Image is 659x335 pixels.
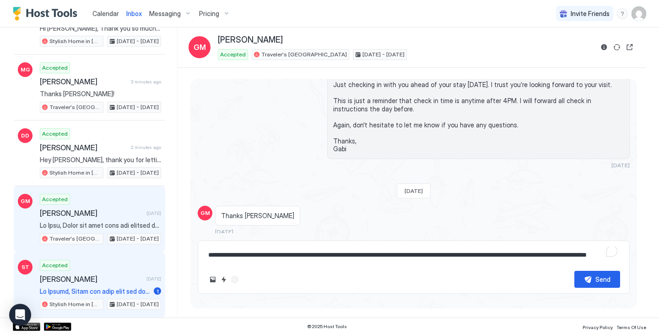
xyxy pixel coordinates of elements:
span: Thanks [PERSON_NAME] [221,212,294,220]
span: Messaging [149,10,181,18]
span: Hi [PERSON_NAME], Just checking in with you ahead of your stay [DATE]. I trust you’re looking for... [333,65,624,153]
span: Calendar [92,10,119,17]
span: Inbox [126,10,142,17]
textarea: To enrich screen reader interactions, please activate Accessibility in Grammarly extension settings [207,247,620,264]
button: Upload image [207,274,218,285]
button: Quick reply [218,274,229,285]
span: Invite Friends [571,10,610,18]
div: menu [617,8,628,19]
span: Pricing [199,10,219,18]
a: Inbox [126,9,142,18]
span: [DATE] [215,228,233,235]
a: Host Tools Logo [13,7,81,21]
div: User profile [632,6,646,21]
div: Open Intercom Messenger [9,304,31,326]
span: [DATE] [611,162,630,169]
a: Calendar [92,9,119,18]
div: Send [595,275,610,284]
span: GM [200,209,210,217]
button: Send [574,271,620,288]
span: [DATE] [405,187,423,194]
